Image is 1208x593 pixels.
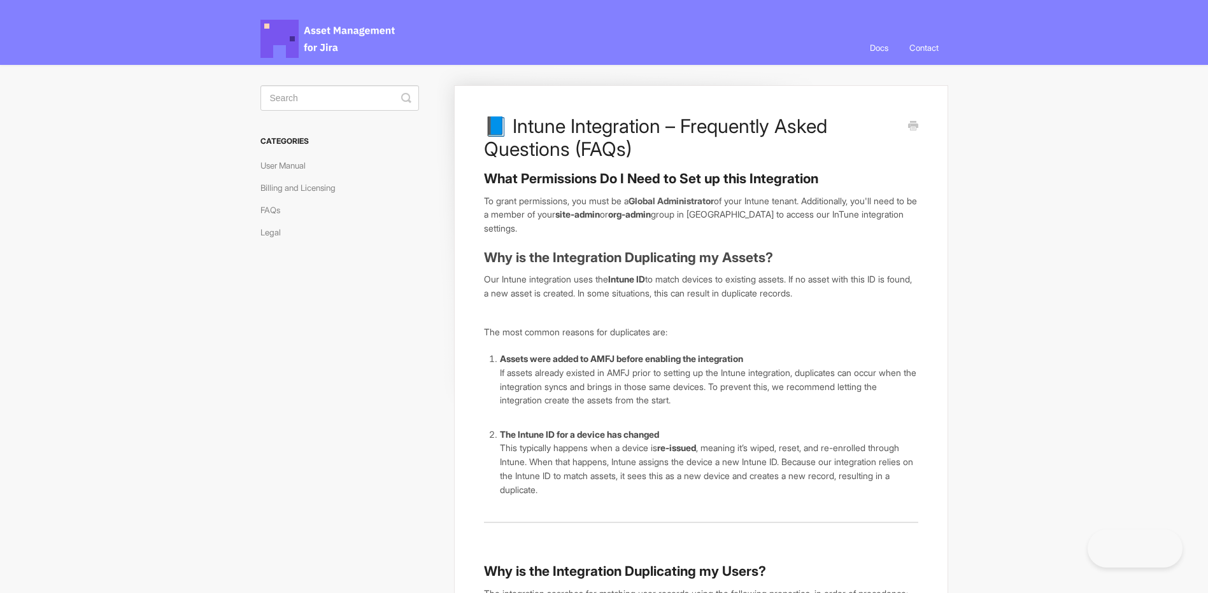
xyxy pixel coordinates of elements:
strong: Intune ID [608,274,645,284]
a: Docs [860,31,898,65]
strong: Why is the Integration Duplicating my Assets? [484,249,773,265]
p: To grant permissions, you must be a of your Intune tenant. Additionally, you'll need to be a memb... [484,194,918,235]
p: The most common reasons for duplicates are: [484,325,918,339]
a: Contact [900,31,948,65]
a: Billing and Licensing [260,178,345,198]
a: User Manual [260,155,315,176]
b: Global Administrator [629,195,714,206]
p: If assets already existed in AMFJ prior to setting up the Intune integration, duplicates can occu... [500,366,918,407]
p: This typically happens when a device is , meaning it’s wiped, reset, and re-enrolled through Intu... [500,441,918,496]
h3: Categories [260,130,419,153]
strong: re-issued [657,442,696,453]
input: Search [260,85,419,111]
strong: The Intune ID for a device has changed [500,429,659,440]
a: Legal [260,222,290,242]
a: FAQs [260,200,290,220]
h1: 📘 Intune Integration – Frequently Asked Questions (FAQs) [484,115,899,160]
a: Print this Article [908,120,918,134]
span: Asset Management for Jira Docs [260,20,397,58]
h3: Why is the Integration Duplicating my Users? [484,562,918,580]
p: Our Intune integration uses the to match devices to existing assets. If no asset with this ID is ... [484,272,918,300]
strong: Assets were added to AMFJ before enabling the integration [500,353,743,364]
h3: What Permissions Do I Need to Set up this Integration [484,170,918,188]
strong: site-admin [555,209,600,220]
iframe: Toggle Customer Support [1088,529,1183,568]
strong: org-admin [608,209,651,220]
